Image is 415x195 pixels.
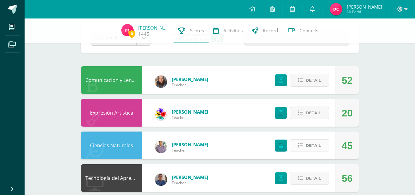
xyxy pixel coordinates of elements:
[342,132,353,160] div: 45
[290,172,329,185] button: Detail
[290,107,329,119] button: Detail
[342,67,353,94] div: 52
[81,99,142,127] div: Expresión Artística
[172,82,208,87] span: Teacher
[172,180,208,185] span: Teacher
[138,31,149,37] a: 1445
[306,75,321,86] span: Detail
[290,74,329,87] button: Detail
[342,99,353,127] div: 20
[174,18,209,43] a: Scores
[172,115,208,120] span: Teacher
[81,132,142,159] div: Ciencias Naturales
[306,107,321,119] span: Detail
[263,27,278,34] span: Record
[190,27,204,34] span: Scores
[172,174,208,180] a: [PERSON_NAME]
[342,165,353,192] div: 56
[223,27,243,34] span: Activities
[347,4,382,10] span: [PERSON_NAME]
[247,18,283,43] a: Record
[155,108,167,120] img: d0a5be8572cbe4fc9d9d910beeabcdaa.png
[172,141,208,148] a: [PERSON_NAME]
[172,148,208,153] span: Teacher
[330,3,342,15] img: bae459bd0cbb3c6435d31d162aa0c0eb.png
[172,76,208,82] a: [PERSON_NAME]
[347,9,382,14] span: Mi Perfil
[300,27,318,34] span: Contacts
[81,164,142,192] div: Tecnología del Aprendizaje y Comunicación
[155,173,167,186] img: bf66807720f313c6207fc724d78fb4d0.png
[81,66,142,94] div: Comunicación y Lenguaje L1
[172,109,208,115] a: [PERSON_NAME]
[290,139,329,152] button: Detail
[155,75,167,88] img: 8286b9a544571e995a349c15127c7be6.png
[128,30,135,38] span: 0
[121,24,134,36] img: bae459bd0cbb3c6435d31d162aa0c0eb.png
[209,18,247,43] a: Activities
[306,173,321,184] span: Detail
[306,140,321,151] span: Detail
[138,25,169,31] a: [PERSON_NAME]
[155,141,167,153] img: b08e72ae1415402f2c8bd1f3d2cdaa84.png
[283,18,323,43] a: Contacts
